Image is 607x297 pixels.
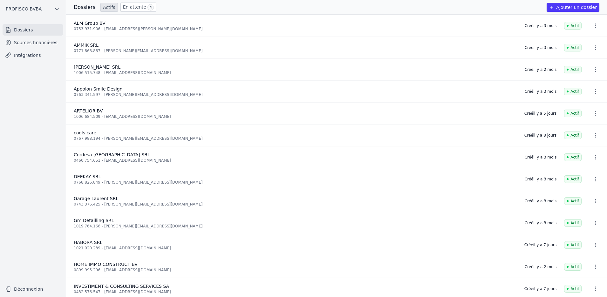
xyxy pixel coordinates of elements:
span: ARTELIOR BV [74,108,103,113]
div: Créé il y a 8 jours [524,133,556,138]
span: PROFISCO BVBA [6,6,42,12]
span: Appolon Smile Design [74,86,122,91]
span: Actif [564,88,582,95]
div: 0771.868.887 - [PERSON_NAME][EMAIL_ADDRESS][DOMAIN_NAME] [74,48,517,53]
span: Actif [564,44,582,51]
div: 1019.764.166 - [PERSON_NAME][EMAIL_ADDRESS][DOMAIN_NAME] [74,224,517,229]
button: Ajouter un dossier [547,3,599,12]
a: En attente 4 [120,3,156,12]
div: 1006.515.748 - [EMAIL_ADDRESS][DOMAIN_NAME] [74,70,517,75]
span: Actif [564,132,582,139]
span: Gm Detailling SRL [74,218,114,223]
div: Créé il y a 3 mois [525,23,556,28]
div: 1006.684.509 - [EMAIL_ADDRESS][DOMAIN_NAME] [74,114,517,119]
div: 0432.576.547 - [EMAIL_ADDRESS][DOMAIN_NAME] [74,289,517,294]
span: 4 [147,4,154,10]
a: Dossiers [3,24,63,36]
span: Actif [564,66,582,73]
span: Actif [564,285,582,293]
a: Intégrations [3,50,63,61]
span: cools care [74,130,96,135]
div: 0768.826.849 - [PERSON_NAME][EMAIL_ADDRESS][DOMAIN_NAME] [74,180,517,185]
div: Créé il y a 3 mois [525,177,556,182]
a: Sources financières [3,37,63,48]
span: Actif [564,22,582,30]
span: Actif [564,197,582,205]
div: Créé il y a 3 mois [525,199,556,204]
span: Actif [564,175,582,183]
div: Créé il y a 3 mois [525,89,556,94]
span: Actif [564,263,582,271]
div: 0899.995.296 - [EMAIL_ADDRESS][DOMAIN_NAME] [74,267,517,273]
span: Actif [564,153,582,161]
button: Déconnexion [3,284,63,294]
div: Créé il y a 2 mois [525,67,556,72]
h3: Dossiers [74,3,95,11]
span: AMMIK SRL [74,43,99,48]
span: ALM Group BV [74,21,106,26]
div: Créé il y a 3 mois [525,220,556,226]
div: 0743.376.425 - [PERSON_NAME][EMAIL_ADDRESS][DOMAIN_NAME] [74,202,517,207]
span: HOME IMMO CONSTRUCT BV [74,262,138,267]
div: Créé il y a 7 jours [524,286,556,291]
span: Garage Laurent SRL [74,196,118,201]
div: Créé il y a 7 jours [524,242,556,247]
span: DEEKAY SRL [74,174,101,179]
div: Créé il y a 3 mois [525,155,556,160]
span: Actif [564,110,582,117]
span: HABORA SRL [74,240,102,245]
div: 0753.931.906 - [EMAIL_ADDRESS][PERSON_NAME][DOMAIN_NAME] [74,26,517,31]
span: Actif [564,219,582,227]
div: 0767.988.194 - [PERSON_NAME][EMAIL_ADDRESS][DOMAIN_NAME] [74,136,517,141]
div: Créé il y a 3 mois [525,45,556,50]
div: 0460.754.651 - [EMAIL_ADDRESS][DOMAIN_NAME] [74,158,517,163]
div: Créé il y a 2 mois [525,264,556,269]
span: Cordesa [GEOGRAPHIC_DATA] SRL [74,152,150,157]
a: Actifs [100,3,118,12]
button: PROFISCO BVBA [3,4,63,14]
span: INVESTIMENT & CONSULTING SERVICES SA [74,284,169,289]
span: Actif [564,241,582,249]
span: [PERSON_NAME] SRL [74,64,120,70]
div: Créé il y a 5 jours [524,111,556,116]
div: 1021.920.239 - [EMAIL_ADDRESS][DOMAIN_NAME] [74,246,517,251]
div: 0763.341.597 - [PERSON_NAME][EMAIL_ADDRESS][DOMAIN_NAME] [74,92,517,97]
